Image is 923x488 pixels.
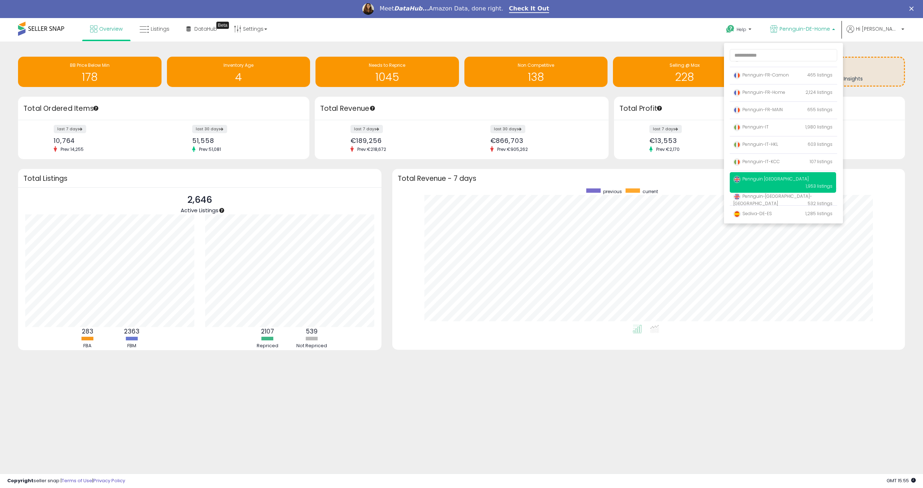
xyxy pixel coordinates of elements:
[670,62,700,68] span: Selling @ Max
[229,18,273,40] a: Settings
[856,25,899,32] span: Hi [PERSON_NAME]
[656,105,663,112] div: Tooltip anchor
[780,25,830,32] span: Pennguin-DE-Home
[216,22,229,29] div: Tooltip anchor
[733,176,741,183] img: uk.png
[733,158,780,165] span: Pennguin-IT-KCC
[737,26,746,32] span: Help
[57,146,87,152] span: Prev: 14,255
[810,158,833,165] span: 107 listings
[70,62,110,68] span: BB Price Below Min
[807,106,833,113] span: 655 listings
[350,125,383,133] label: last 7 days
[490,137,596,144] div: €866,703
[468,71,604,83] h1: 138
[603,188,622,195] span: previous
[909,6,917,11] div: Close
[85,18,128,40] a: Overview
[733,141,778,147] span: Pennguin-IT-HKL
[733,72,789,78] span: Pennguin-FR-Camon
[362,3,374,15] img: Profile image for Georgie
[167,57,310,87] a: Inventory Age 4
[733,89,785,95] span: Pennguin-FR-Home
[847,25,904,42] a: Hi [PERSON_NAME]
[82,327,93,336] b: 283
[617,71,753,83] h1: 228
[649,137,754,144] div: €13,553
[261,327,274,336] b: 2107
[808,141,833,147] span: 603 listings
[733,124,741,131] img: italy.png
[733,141,741,148] img: italy.png
[194,25,217,32] span: DataHub
[23,176,376,181] h3: Total Listings
[246,343,289,349] div: Repriced
[804,75,863,82] span: Add Actionable Insights
[726,25,735,34] i: Get Help
[805,89,833,95] span: 2,124 listings
[18,57,162,87] a: BB Price Below Min 178
[66,343,109,349] div: FBA
[380,5,503,12] div: Meet Amazon Data, done right.
[171,71,307,83] h1: 4
[733,124,769,130] span: Pennguin-IT
[805,124,833,130] span: 1,980 listings
[733,193,812,206] span: Pennguin-[GEOGRAPHIC_DATA]-[GEOGRAPHIC_DATA]
[124,327,140,336] b: 2363
[224,62,253,68] span: Inventory Age
[320,104,603,114] h3: Total Revenue
[807,72,833,78] span: 465 listings
[509,5,549,13] a: Check It Out
[23,104,304,114] h3: Total Ordered Items
[99,25,123,32] span: Overview
[733,210,741,218] img: spain.png
[494,146,531,152] span: Prev: €905,262
[54,125,86,133] label: last 7 days
[394,5,429,12] i: DataHub...
[54,137,158,144] div: 10,764
[218,207,225,214] div: Tooltip anchor
[181,193,218,207] p: 2,646
[192,137,297,144] div: 51,558
[806,183,833,189] span: 1,953 listings
[490,125,525,133] label: last 30 days
[354,146,390,152] span: Prev: €218,672
[181,206,218,214] span: Active Listings
[642,188,658,195] span: current
[134,18,175,40] a: Listings
[290,343,334,349] div: Not Repriced
[808,200,833,206] span: 532 listings
[733,210,772,217] span: Sediva-DE-ES
[319,71,455,83] h1: 1045
[369,105,376,112] div: Tooltip anchor
[619,104,900,114] h3: Total Profit
[653,146,683,152] span: Prev: €2,170
[195,146,225,152] span: Prev: 51,081
[350,137,456,144] div: €189,256
[518,62,554,68] span: Non Competitive
[765,18,840,42] a: Pennguin-DE-Home
[22,71,158,83] h1: 178
[613,57,756,87] a: Selling @ Max 228
[93,105,99,112] div: Tooltip anchor
[181,18,222,40] a: DataHub
[315,57,459,87] a: Needs to Reprice 1045
[805,210,833,217] span: 1,285 listings
[398,176,900,181] h3: Total Revenue - 7 days
[151,25,169,32] span: Listings
[733,158,741,166] img: italy.png
[649,125,682,133] label: last 7 days
[720,19,759,42] a: Help
[110,343,154,349] div: FBM
[464,57,608,87] a: Non Competitive 138
[306,327,318,336] b: 539
[192,125,227,133] label: last 30 days
[733,106,783,113] span: Pennguin-FR-MAIN
[733,193,741,200] img: uk.png
[733,106,741,114] img: france.png
[733,72,741,79] img: france.png
[733,176,809,182] span: Pennguin [GEOGRAPHIC_DATA]
[733,89,741,96] img: france.png
[369,62,405,68] span: Needs to Reprice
